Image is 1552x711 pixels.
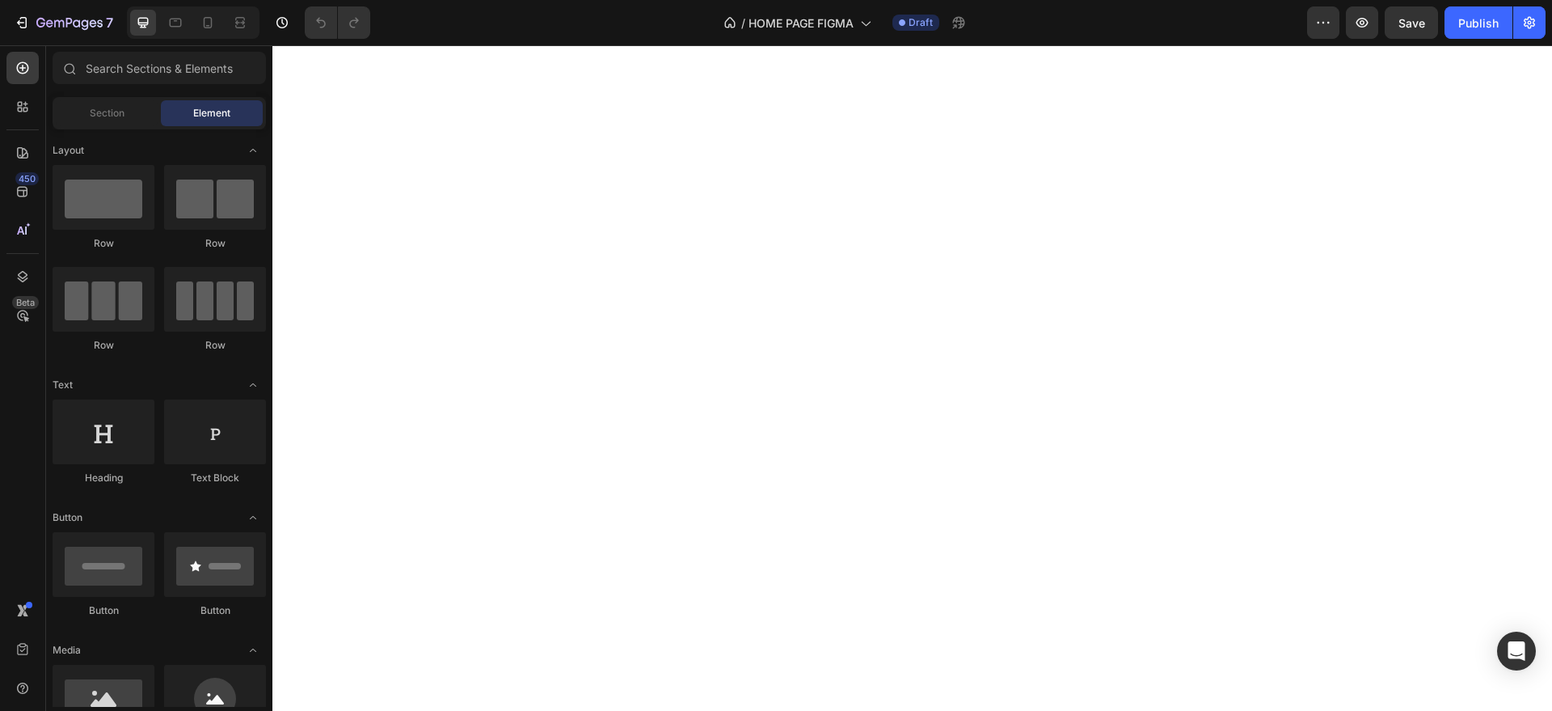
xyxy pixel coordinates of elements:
[1497,632,1536,671] div: Open Intercom Messenger
[1385,6,1438,39] button: Save
[193,106,230,121] span: Element
[53,338,154,353] div: Row
[240,637,266,663] span: Toggle open
[53,643,81,658] span: Media
[53,510,82,525] span: Button
[1398,16,1425,30] span: Save
[741,15,745,32] span: /
[53,471,154,485] div: Heading
[164,603,266,618] div: Button
[15,172,39,185] div: 450
[1458,15,1499,32] div: Publish
[90,106,124,121] span: Section
[53,378,73,392] span: Text
[1444,6,1512,39] button: Publish
[53,236,154,251] div: Row
[106,13,113,32] p: 7
[164,338,266,353] div: Row
[272,45,1552,711] iframe: Design area
[6,6,120,39] button: 7
[749,15,854,32] span: HOME PAGE FIGMA
[909,15,933,30] span: Draft
[305,6,370,39] div: Undo/Redo
[164,471,266,485] div: Text Block
[240,372,266,398] span: Toggle open
[12,296,39,309] div: Beta
[53,143,84,158] span: Layout
[240,138,266,163] span: Toggle open
[53,603,154,618] div: Button
[164,236,266,251] div: Row
[240,505,266,531] span: Toggle open
[53,52,266,84] input: Search Sections & Elements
